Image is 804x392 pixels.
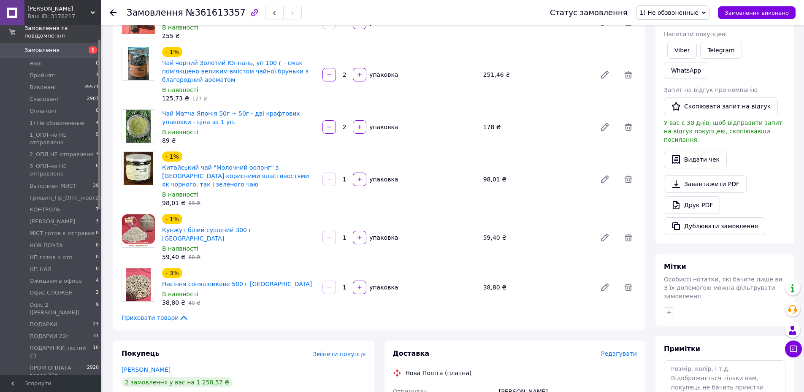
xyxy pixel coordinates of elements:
button: Видати чек [664,151,727,168]
span: 0 [96,60,99,68]
span: Приховати товари [122,314,189,322]
span: 2_ОПЛ НЕ отправлено [30,151,93,158]
span: 2907 [87,95,99,103]
div: 251,46 ₴ [480,69,593,81]
button: Чат з покупцем [785,341,802,357]
div: Нова Пошта (платна) [403,369,474,377]
div: Повернутися назад [110,8,116,17]
img: Кунжут білий сушений 300 г Індія [122,214,155,247]
span: 3 [96,218,99,225]
a: Кунжут білий сушений 300 г [GEOGRAPHIC_DATA] [162,227,252,242]
a: Завантажити PDF [664,175,747,193]
span: Покупець [122,349,160,357]
span: МІСТ готов к отправке [30,230,95,237]
span: 39 [93,182,99,190]
span: ПОДАРУНКИ_лютий 23 [30,344,93,360]
span: 7 [96,72,99,79]
span: 0 [96,230,99,237]
span: ПОДАРКИ [30,321,57,328]
img: Китайський чай "Молочний оолонг" з острова Тайвань корисними властивостями як чорного, так і зеле... [124,152,154,185]
div: упаковка [367,123,399,131]
span: У вас є 30 днів, щоб відправити запит на відгук покупцеві, скопіювавши посилання. [664,119,782,143]
a: Редагувати [596,279,613,296]
span: В наявності [162,87,198,93]
span: Прийняті [30,72,56,79]
span: 40 ₴ [188,300,200,306]
a: Чай чорний Золотий Юннань, уп 100 г - смак пом'якшено великим вмістом чайної бруньки з благородни... [162,59,309,83]
span: Выполнен МИСТ [30,182,76,190]
span: 3_ОПЛ-но НЕ отправлено [30,162,96,178]
div: 89 ₴ [162,136,316,145]
div: упаковка [367,175,399,184]
div: 59,40 ₴ [480,232,593,243]
span: ПРОМ ОПЛАТА верес 22р [30,364,87,379]
span: ПОДАРКИ 22г [30,333,69,340]
span: 0 [96,242,99,249]
span: Виконані [30,84,56,91]
span: 1_ОПЛ-но НЕ отправлено [30,131,96,146]
span: Видалити [620,229,637,246]
div: - 1% [162,214,182,224]
span: 1 [89,46,97,54]
span: 0 [96,265,99,273]
span: 10 [93,344,99,360]
span: №361613357 [186,8,246,18]
span: 7 [96,206,99,214]
span: 1) Не обзвоненные [640,9,699,16]
span: 38,80 ₴ [162,299,185,306]
span: Примітки [664,345,700,353]
span: 60 ₴ [188,254,200,260]
span: Какао Бум [27,5,91,13]
span: 31 [93,333,99,340]
span: Видалити [620,171,637,188]
a: Viber [667,42,697,59]
span: Оплачені [30,107,56,115]
div: - 1% [162,151,182,162]
span: 35571 [84,84,99,91]
span: 0 [96,162,99,178]
div: 2 замовлення у вас на 1 258,57 ₴ [122,377,233,387]
button: Скопіювати запит на відгук [664,97,778,115]
span: 4 [96,119,99,127]
span: 0 [96,107,99,115]
span: Замовлення [127,8,183,18]
span: Ожидаем в офисе [30,277,82,285]
span: НП НАЛ [30,265,51,273]
div: Ваш ID: 3176217 [27,13,101,20]
span: Офис СЛОЖЕН [30,289,73,297]
div: 178 ₴ [480,121,593,133]
span: Редагувати [601,350,637,357]
span: Скасовані [30,95,58,103]
span: Особисті нотатки, які бачите лише ви. З їх допомогою можна фільтрувати замовлення [664,276,784,300]
a: Telegram [700,42,742,59]
span: В наявності [162,191,198,198]
div: Статус замовлення [550,8,628,17]
div: 255 ₴ [162,32,316,40]
span: Доставка [393,349,430,357]
button: Замовлення виконано [718,6,796,19]
span: Офіс 2 ([PERSON_NAME]) [30,301,96,316]
span: Видалити [620,279,637,296]
span: Написати покупцеві [664,31,727,38]
span: Видалити [620,119,637,135]
div: упаковка [367,70,399,79]
span: 98,01 ₴ [162,200,185,206]
a: WhatsApp [664,62,708,79]
a: Китайський чай "Молочний оолонг" з [GEOGRAPHIC_DATA] корисними властивостями як чорного, так і зе... [162,164,309,188]
span: 59,40 ₴ [162,254,185,260]
span: 3 [96,289,99,297]
span: 125,73 ₴ [162,95,189,102]
img: Насіння соняшникове 500 г Україна [126,268,151,301]
span: НП готов к отп [30,254,73,261]
span: Змінити покупця [313,351,366,357]
a: Насіння соняшникове 500 г [GEOGRAPHIC_DATA] [162,281,312,287]
span: КОНТРОЛЬ [30,206,61,214]
a: [PERSON_NAME] [122,366,171,373]
span: 99 ₴ [188,200,200,206]
span: 9 [96,301,99,316]
span: 3 [96,151,99,158]
span: Видалити [620,66,637,83]
span: 23 [93,321,99,328]
span: 0 [96,254,99,261]
a: Чай Матча Японія 50г + 50г - дві крафтових упаковки - ціна за 1 уп. [162,110,300,125]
